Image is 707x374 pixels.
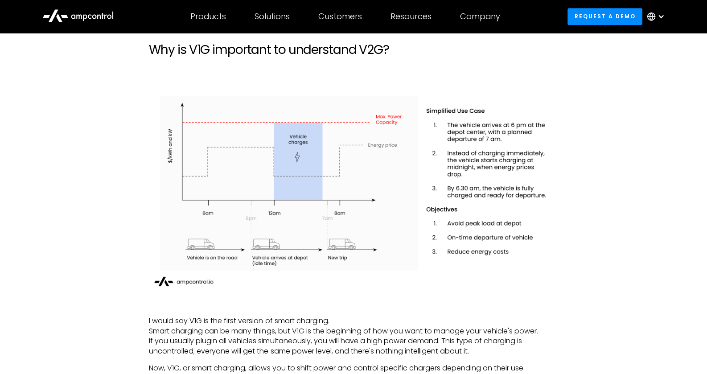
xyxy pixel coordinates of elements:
div: Solutions [255,12,290,21]
div: Resources [390,12,432,21]
div: Products [190,12,226,21]
div: Customers [318,12,362,21]
img: V1G or smart charging for electric vehicles [149,90,558,292]
div: Company [460,12,500,21]
a: Request a demo [567,8,642,25]
p: I would say V1G is the first version of smart charging. Smart charging can be many things, but V1... [149,316,558,356]
p: Now, V1G, or smart charging, allows you to shift power and control specific chargers depending on... [149,363,558,373]
h2: Why is V1G important to understand V2G? [149,42,558,58]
